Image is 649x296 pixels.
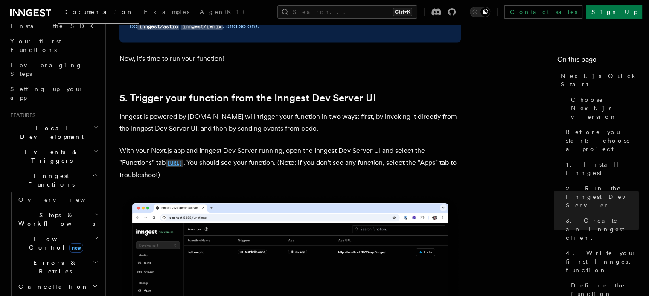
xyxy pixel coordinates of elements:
[18,196,106,203] span: Overview
[470,7,490,17] button: Toggle dark mode
[562,181,639,213] a: 2. Run the Inngest Dev Server
[7,121,100,144] button: Local Development
[119,92,376,104] a: 5. Trigger your function from the Inngest Dev Server UI
[69,243,83,253] span: new
[571,95,639,121] span: Choose Next.js version
[166,158,183,167] a: [URL]
[166,160,183,167] code: [URL]
[568,92,639,124] a: Choose Next.js version
[566,249,639,274] span: 4. Write your first Inngest function
[119,145,461,181] p: With your Next.js app and Inngest Dev Server running, open the Inngest Dev Server UI and select t...
[144,9,189,15] span: Examples
[119,111,461,135] p: Inngest is powered by [DOMAIN_NAME] will trigger your function in two ways: first, by invoking it...
[58,3,139,24] a: Documentation
[562,157,639,181] a: 1. Install Inngest
[7,144,100,168] button: Events & Triggers
[566,160,639,177] span: 1. Install Inngest
[15,282,89,291] span: Cancellation
[15,255,100,279] button: Errors & Retries
[137,23,179,30] code: inngest/astro
[7,168,100,192] button: Inngest Functions
[7,124,93,141] span: Local Development
[63,9,134,15] span: Documentation
[7,57,100,81] a: Leveraging Steps
[557,68,639,92] a: Next.js Quick Start
[15,192,100,207] a: Overview
[7,112,35,119] span: Features
[7,18,100,34] a: Install the SDK
[557,55,639,68] h4: On this page
[15,211,95,228] span: Steps & Workflows
[15,235,94,252] span: Flow Control
[277,5,417,19] button: Search...Ctrl+K
[562,245,639,278] a: 4. Write your first Inngest function
[10,38,61,53] span: Your first Functions
[10,23,99,29] span: Install the SDK
[15,279,100,294] button: Cancellation
[10,86,84,101] span: Setting up your app
[7,34,100,57] a: Your first Functions
[139,3,195,23] a: Examples
[562,213,639,245] a: 3. Create an Inngest client
[7,81,100,105] a: Setting up your app
[566,128,639,153] span: Before you start: choose a project
[10,62,82,77] span: Leveraging Steps
[15,207,100,231] button: Steps & Workflows
[566,184,639,210] span: 2. Run the Inngest Dev Server
[393,8,412,16] kbd: Ctrl+K
[7,172,92,189] span: Inngest Functions
[15,259,93,276] span: Errors & Retries
[15,231,100,255] button: Flow Controlnew
[200,9,245,15] span: AgentKit
[586,5,642,19] a: Sign Up
[566,216,639,242] span: 3. Create an Inngest client
[195,3,250,23] a: AgentKit
[562,124,639,157] a: Before you start: choose a project
[7,148,93,165] span: Events & Triggers
[561,72,639,89] span: Next.js Quick Start
[181,23,223,30] code: inngest/remix
[119,53,461,65] p: Now, it's time to run your function!
[504,5,582,19] a: Contact sales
